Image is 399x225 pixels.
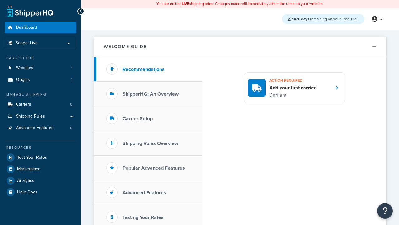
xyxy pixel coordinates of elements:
[71,77,72,82] span: 1
[5,152,76,163] a: Test Your Rates
[5,99,76,110] a: Carriers0
[16,102,31,107] span: Carriers
[123,215,164,220] h3: Testing Your Rates
[70,125,72,131] span: 0
[5,22,76,33] a: Dashboard
[16,114,45,119] span: Shipping Rules
[17,155,47,160] span: Test Your Rates
[5,92,76,97] div: Manage Shipping
[17,178,34,183] span: Analytics
[123,91,179,97] h3: ShipperHQ: An Overview
[5,62,76,74] li: Websites
[5,99,76,110] li: Carriers
[16,25,37,30] span: Dashboard
[292,16,357,22] span: remaining on your Free Trial
[123,141,178,146] h3: Shipping Rules Overview
[123,190,166,196] h3: Advanced Features
[16,77,30,82] span: Origins
[123,67,165,72] h3: Recommendations
[17,167,41,172] span: Marketplace
[269,91,316,99] p: Carriers
[5,145,76,150] div: Resources
[16,65,33,71] span: Websites
[5,74,76,86] li: Origins
[269,76,316,84] h3: Action required
[16,41,38,46] span: Scope: Live
[5,163,76,175] a: Marketplace
[5,56,76,61] div: Basic Setup
[269,84,316,91] h4: Add your first carrier
[5,187,76,198] a: Help Docs
[16,125,54,131] span: Advanced Features
[71,65,72,71] span: 1
[5,122,76,134] a: Advanced Features0
[94,37,386,57] button: Welcome Guide
[17,190,37,195] span: Help Docs
[123,116,153,122] h3: Carrier Setup
[5,74,76,86] a: Origins1
[123,165,185,171] h3: Popular Advanced Features
[292,16,309,22] strong: 1470 days
[182,1,189,7] b: LIVE
[377,203,393,219] button: Open Resource Center
[104,44,147,49] h2: Welcome Guide
[5,175,76,186] a: Analytics
[5,62,76,74] a: Websites1
[5,122,76,134] li: Advanced Features
[5,111,76,122] a: Shipping Rules
[70,102,72,107] span: 0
